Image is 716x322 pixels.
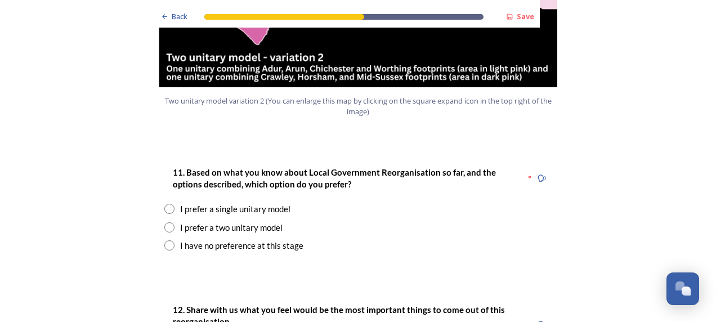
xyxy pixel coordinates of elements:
[180,203,290,216] div: I prefer a single unitary model
[164,96,552,117] span: Two unitary model variation 2 (You can enlarge this map by clicking on the square expand icon in ...
[173,167,498,189] strong: 11. Based on what you know about Local Government Reorganisation so far, and the options describe...
[666,272,699,305] button: Open Chat
[517,11,534,21] strong: Save
[180,239,303,252] div: I have no preference at this stage
[172,11,187,22] span: Back
[180,221,283,234] div: I prefer a two unitary model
